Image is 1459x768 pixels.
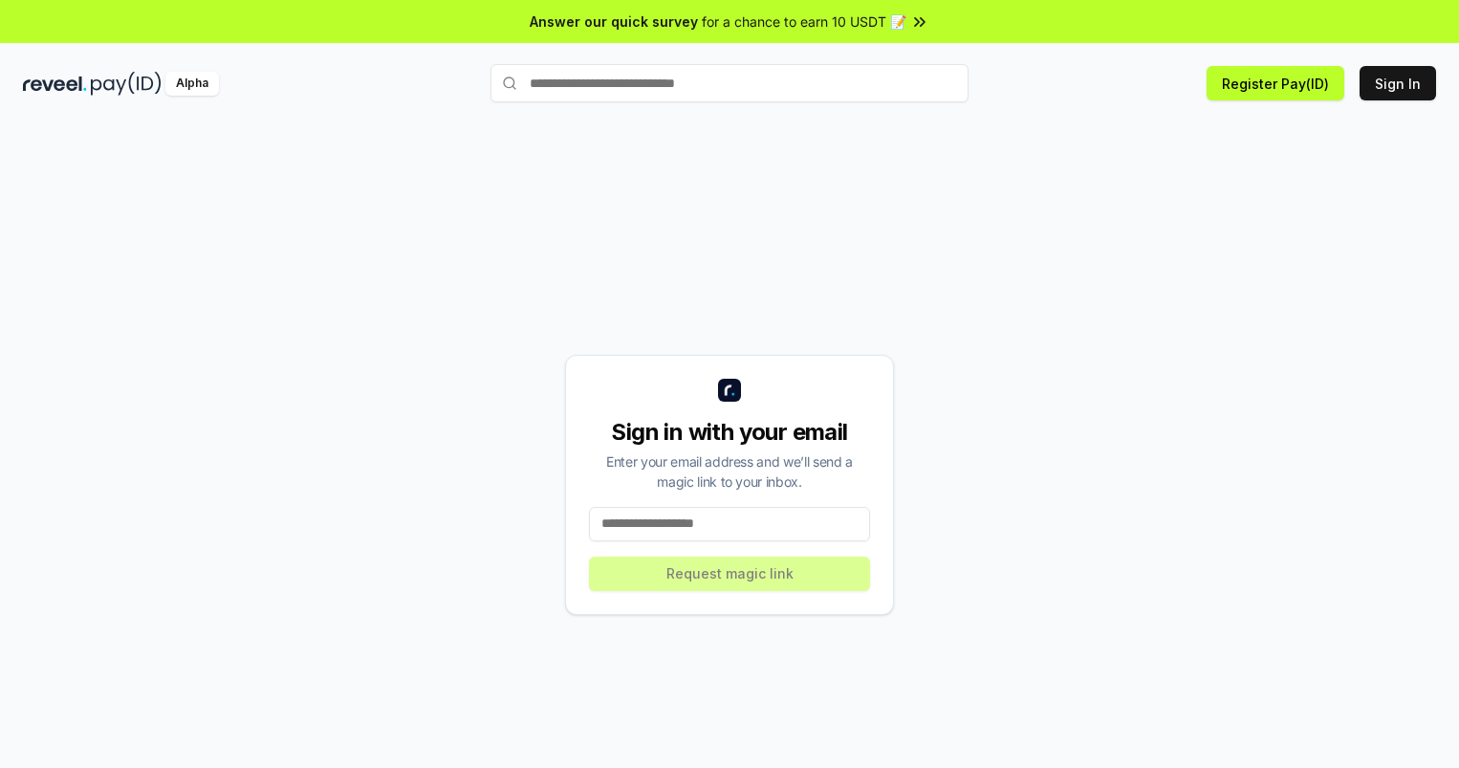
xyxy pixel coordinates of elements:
button: Sign In [1360,66,1436,100]
div: Alpha [165,72,219,96]
img: reveel_dark [23,72,87,96]
div: Sign in with your email [589,417,870,448]
div: Enter your email address and we’ll send a magic link to your inbox. [589,451,870,492]
span: Answer our quick survey [530,11,698,32]
img: logo_small [718,379,741,402]
button: Register Pay(ID) [1207,66,1344,100]
img: pay_id [91,72,162,96]
span: for a chance to earn 10 USDT 📝 [702,11,906,32]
